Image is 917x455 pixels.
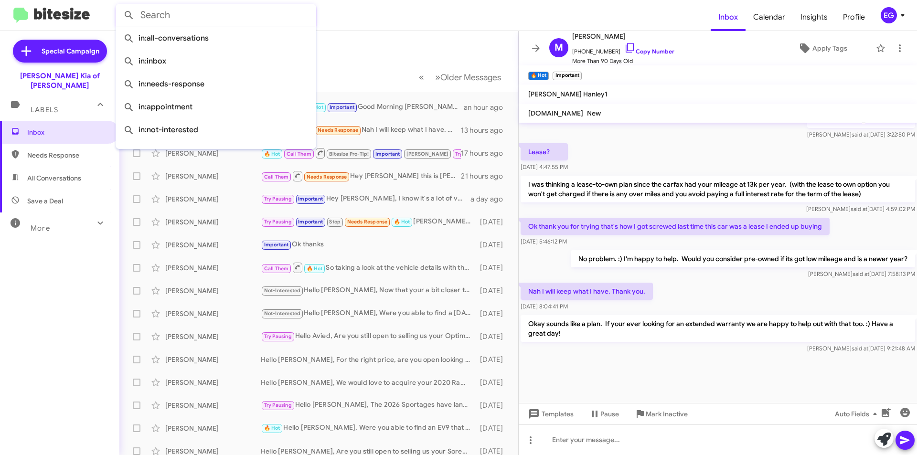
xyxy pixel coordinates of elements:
[461,171,511,181] div: 21 hours ago
[165,286,261,296] div: [PERSON_NAME]
[475,401,511,410] div: [DATE]
[261,400,475,411] div: Hello [PERSON_NAME], The 2026 Sportages have landed! I took a look at your current Sportage, it l...
[773,40,871,57] button: Apply Tags
[307,174,347,180] span: Needs Response
[261,216,475,227] div: [PERSON_NAME] we will be at [GEOGRAPHIC_DATA] around 10am
[264,333,292,339] span: Try Pausing
[307,265,323,272] span: 🔥 Hot
[123,27,309,50] span: in:all-conversations
[475,217,511,227] div: [DATE]
[521,163,568,170] span: [DATE] 4:47:55 PM
[461,126,511,135] div: 13 hours ago
[435,71,440,83] span: »
[521,176,915,202] p: I was thinking a lease-to-own plan since the carfax had your mileage at 13k per year. (with the l...
[165,240,261,250] div: [PERSON_NAME]
[261,102,464,113] div: Good Morning [PERSON_NAME], So taking a look at our system with the finance guy, it looks like yo...
[165,378,261,387] div: [PERSON_NAME]
[852,131,868,138] span: said at
[261,423,475,434] div: Hello [PERSON_NAME], Were you able to find an EV9 that fit your needs?
[624,48,674,55] a: Copy Number
[264,310,301,317] span: Not-Interested
[27,196,63,206] span: Save a Deal
[807,131,915,138] span: [PERSON_NAME] [DATE] 3:22:50 PM
[261,170,461,182] div: Hey [PERSON_NAME] this is [PERSON_NAME] we spoke the other day can u call me at [PHONE_NUMBER]
[261,125,461,136] div: Nah I will keep what I have. Thank you.
[165,355,261,364] div: [PERSON_NAME]
[808,270,915,277] span: [PERSON_NAME] [DATE] 7:58:13 PM
[264,425,280,431] span: 🔥 Hot
[261,193,470,204] div: Hey [PERSON_NAME], I know it's a lot of vehicles to sift through, but were you able to find a veh...
[264,287,301,294] span: Not-Interested
[116,4,316,27] input: Search
[793,3,835,31] span: Insights
[165,423,261,433] div: [PERSON_NAME]
[264,219,292,225] span: Try Pausing
[165,171,261,181] div: [PERSON_NAME]
[572,56,674,66] span: More Than 90 Days Old
[835,405,881,423] span: Auto Fields
[123,118,309,141] span: in:not-interested
[329,151,369,157] span: Bitesize Pro-Tip!
[746,3,793,31] a: Calendar
[553,72,581,80] small: Important
[475,332,511,341] div: [DATE]
[394,219,410,225] span: 🔥 Hot
[851,205,867,212] span: said at
[375,151,400,157] span: Important
[581,405,627,423] button: Pause
[835,3,873,31] a: Profile
[347,219,388,225] span: Needs Response
[440,72,501,83] span: Older Messages
[807,345,915,352] span: [PERSON_NAME] [DATE] 9:21:48 AM
[264,151,280,157] span: 🔥 Hot
[165,194,261,204] div: [PERSON_NAME]
[298,219,323,225] span: Important
[806,205,915,212] span: [PERSON_NAME] [DATE] 4:59:02 PM
[572,31,674,42] span: [PERSON_NAME]
[329,219,341,225] span: Stop
[521,238,567,245] span: [DATE] 5:46:12 PM
[521,315,915,342] p: Okay sounds like a plan. If your ever looking for an extended warranty we are happy to help out w...
[455,151,483,157] span: Try Pausing
[165,332,261,341] div: [PERSON_NAME]
[852,345,868,352] span: said at
[414,67,507,87] nav: Page navigation example
[261,285,475,296] div: Hello [PERSON_NAME], Now that your a bit closer to your lease end, would you consider an early up...
[475,286,511,296] div: [DATE]
[123,73,309,95] span: in:needs-response
[521,283,653,300] p: Nah I will keep what I have. Thank you.
[413,67,430,87] button: Previous
[165,217,261,227] div: [PERSON_NAME]
[261,239,475,250] div: Ok thanks
[123,141,309,164] span: in:sold-verified
[42,46,99,56] span: Special Campaign
[711,3,746,31] a: Inbox
[853,270,869,277] span: said at
[123,50,309,73] span: in:inbox
[475,263,511,273] div: [DATE]
[812,40,847,57] span: Apply Tags
[475,378,511,387] div: [DATE]
[27,150,108,160] span: Needs Response
[287,151,311,157] span: Call Them
[554,40,563,55] span: M
[526,405,574,423] span: Templates
[264,174,289,180] span: Call Them
[587,109,601,117] span: New
[330,104,354,110] span: Important
[261,378,475,387] div: Hello [PERSON_NAME], We would love to acquire your 2020 Ram 1500 for our pre owned lot. For the r...
[261,308,475,319] div: Hello [PERSON_NAME], Were you able to find a [DATE] that fit your needs?
[571,250,915,267] p: No problem. :) I'm happy to help. Would you consider pre-owned if its got low mileage and is a ne...
[475,423,511,433] div: [DATE]
[627,405,695,423] button: Mark Inactive
[165,401,261,410] div: [PERSON_NAME]
[521,143,568,160] p: Lease?
[261,147,461,159] div: Cool, just keep me posted
[264,265,289,272] span: Call Them
[521,218,830,235] p: Ok thank you for trying that's how I got screwed last time this car was a lease I ended up buying
[873,7,906,23] button: EG
[261,262,475,274] div: So taking a look at the vehicle details with the appraiser, it looks like we would be able to tra...
[528,109,583,117] span: [DOMAIN_NAME]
